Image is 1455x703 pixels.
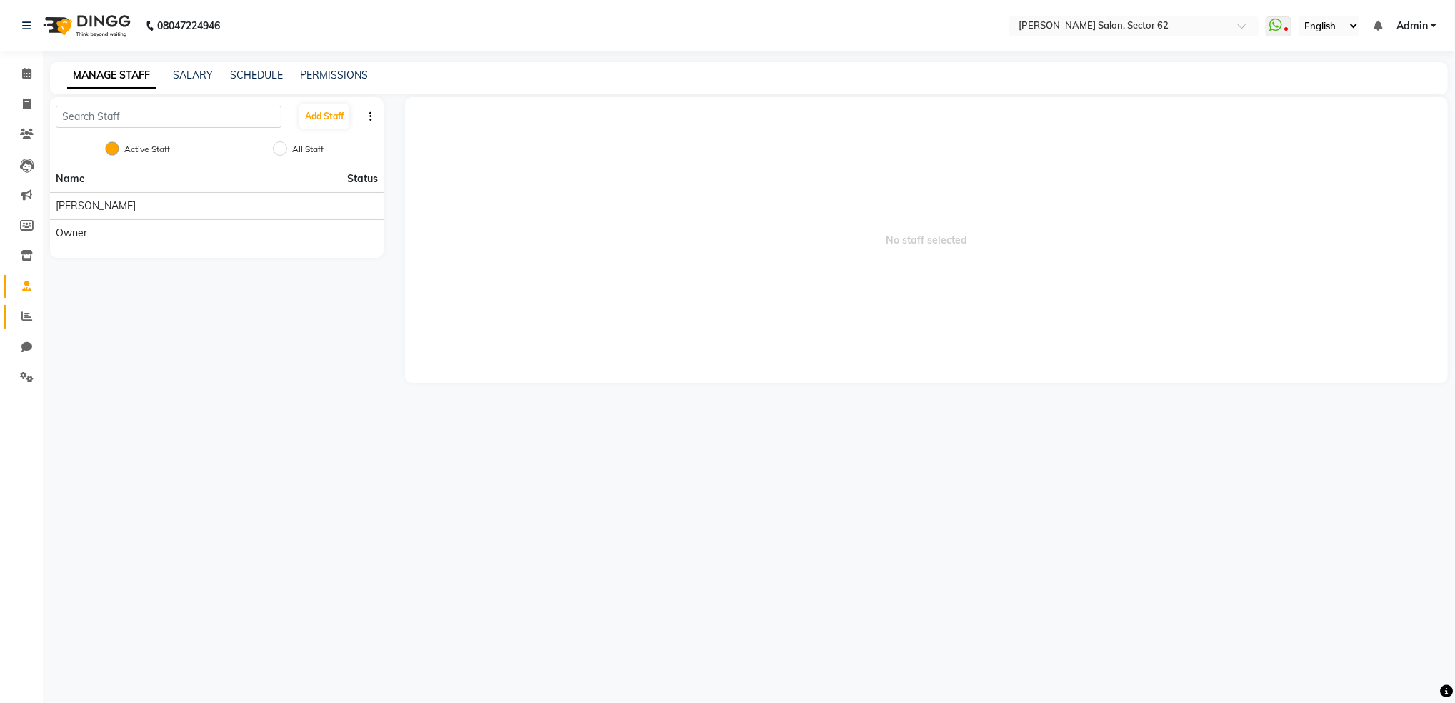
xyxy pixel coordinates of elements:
[67,63,156,89] a: MANAGE STAFF
[230,69,283,81] a: SCHEDULE
[124,143,170,156] label: Active Staff
[56,226,87,241] span: Owner
[56,106,281,128] input: Search Staff
[292,143,324,156] label: All Staff
[157,6,220,46] b: 08047224946
[173,69,213,81] a: SALARY
[405,97,1448,383] span: No staff selected
[56,199,136,214] span: [PERSON_NAME]
[56,172,85,185] span: Name
[300,69,368,81] a: PERMISSIONS
[299,104,349,129] button: Add Staff
[1396,19,1428,34] span: Admin
[36,6,134,46] img: logo
[347,171,378,186] span: Status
